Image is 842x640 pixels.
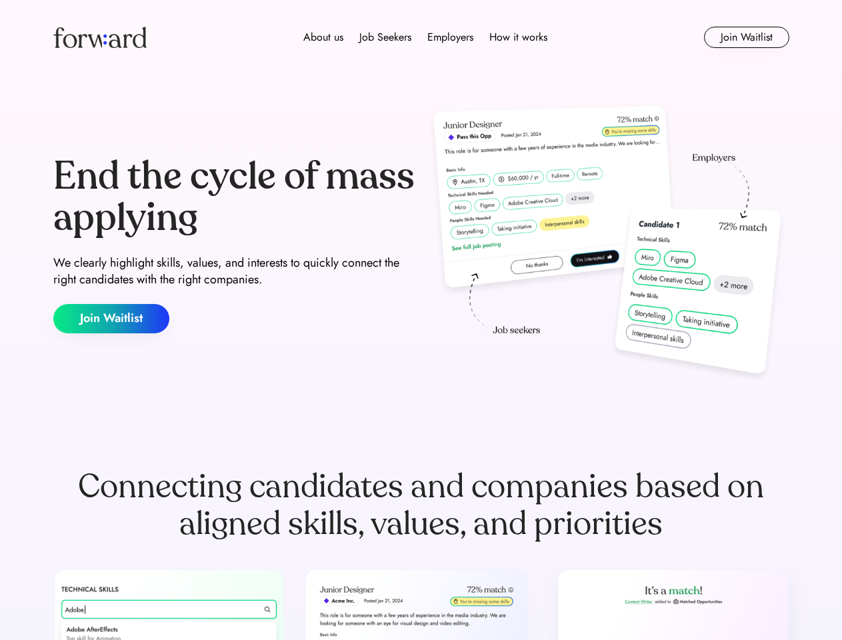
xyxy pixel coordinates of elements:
div: About us [303,29,343,45]
div: End the cycle of mass applying [53,156,416,238]
img: Forward logo [53,27,147,48]
img: hero-image.png [427,101,789,388]
div: We clearly highlight skills, values, and interests to quickly connect the right candidates with t... [53,255,416,288]
div: How it works [489,29,547,45]
div: Connecting candidates and companies based on aligned skills, values, and priorities [53,468,789,543]
button: Join Waitlist [53,304,169,333]
div: Job Seekers [359,29,411,45]
button: Join Waitlist [704,27,789,48]
div: Employers [427,29,473,45]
